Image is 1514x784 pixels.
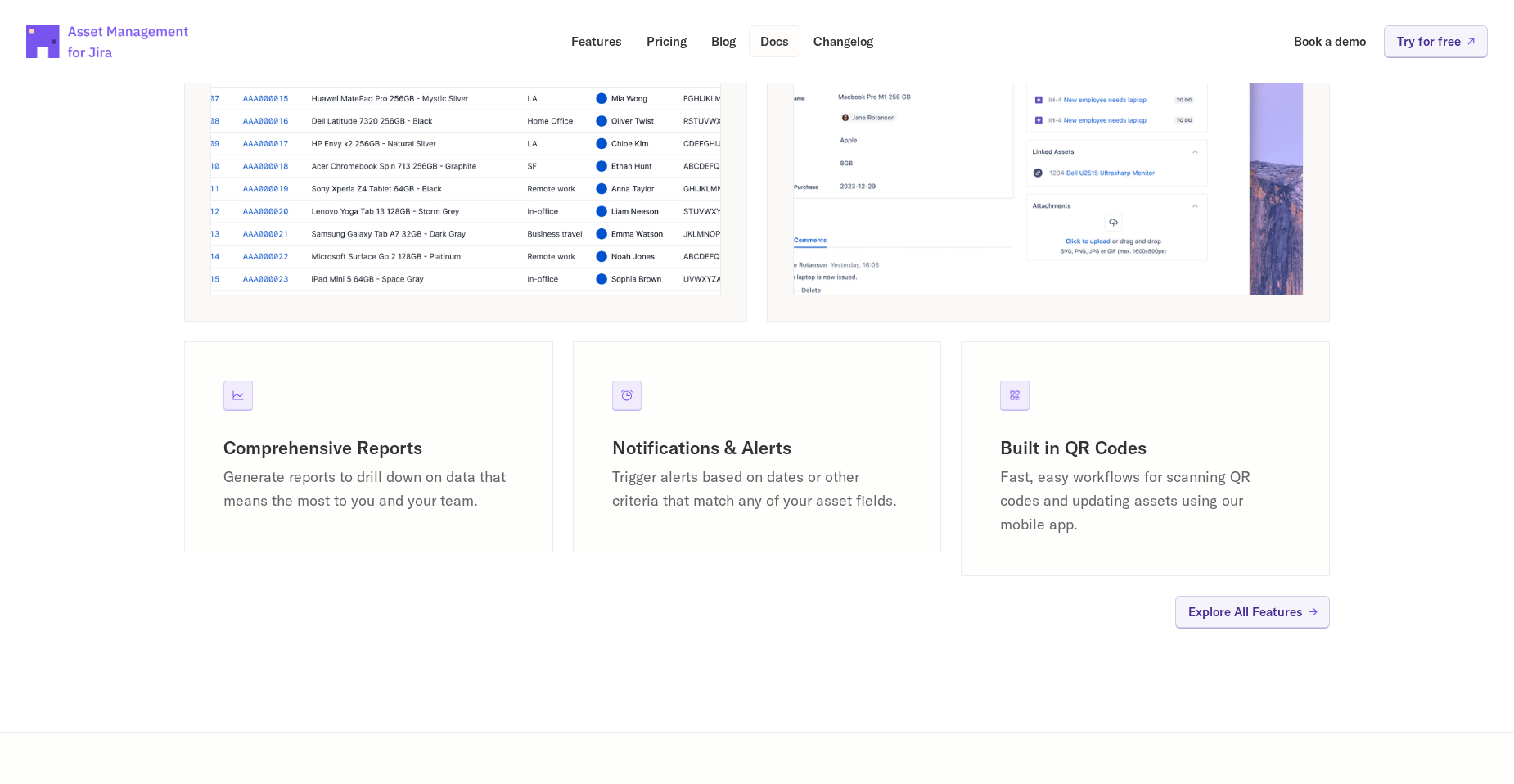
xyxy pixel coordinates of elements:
[1000,436,1291,460] h3: Built in QR Codes
[1294,35,1366,47] p: Book a demo
[749,25,800,57] a: Docs
[1384,25,1488,57] a: Try for free
[1000,466,1291,536] p: Fast, easy workflows for scanning QR codes and updating assets using our mobile app.
[1282,25,1377,57] a: Book a demo
[1188,606,1303,618] p: Explore All Features
[571,35,622,47] p: Features
[612,436,903,460] h3: Notifications & Alerts
[711,35,736,47] p: Blog
[223,466,514,513] p: Generate reports to drill down on data that means the most to you and your team.
[612,466,903,513] p: Trigger alerts based on dates or other criteria that match any of your asset fields.
[1397,35,1461,47] p: Try for free
[647,35,687,47] p: Pricing
[760,35,789,47] p: Docs
[813,35,873,47] p: Changelog
[560,25,633,57] a: Features
[1175,596,1330,628] a: Explore All Features
[700,25,747,57] a: Blog
[635,25,698,57] a: Pricing
[223,436,514,460] h3: Comprehensive Reports
[802,25,885,57] a: Changelog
